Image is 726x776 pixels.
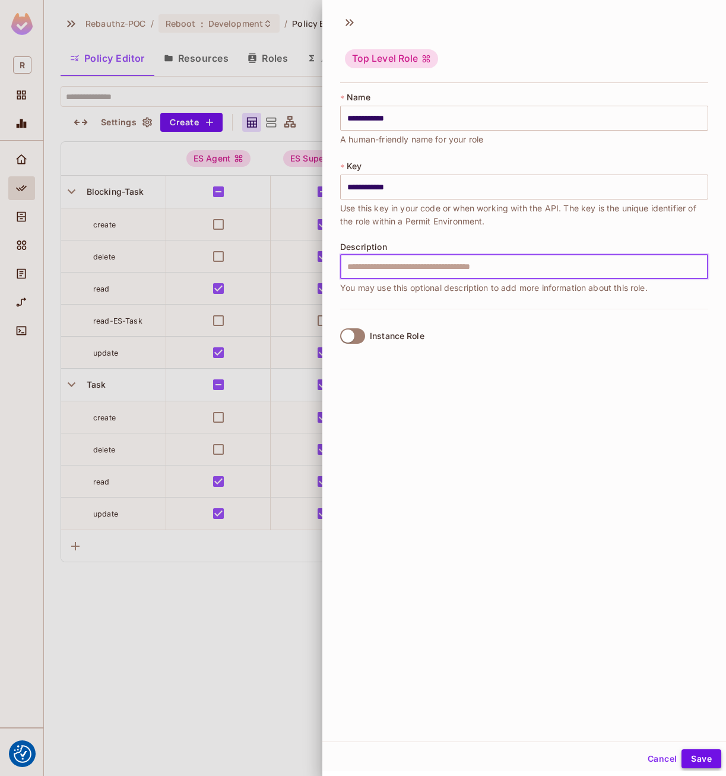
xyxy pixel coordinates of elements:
[370,331,424,341] div: Instance Role
[345,49,438,68] div: Top Level Role
[340,133,483,146] span: A human-friendly name for your role
[14,745,31,763] img: Revisit consent button
[340,281,648,294] span: You may use this optional description to add more information about this role.
[643,749,681,768] button: Cancel
[681,749,721,768] button: Save
[340,242,387,252] span: Description
[347,93,370,102] span: Name
[347,161,362,171] span: Key
[340,202,708,228] span: Use this key in your code or when working with the API. The key is the unique identifier of the r...
[14,745,31,763] button: Consent Preferences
